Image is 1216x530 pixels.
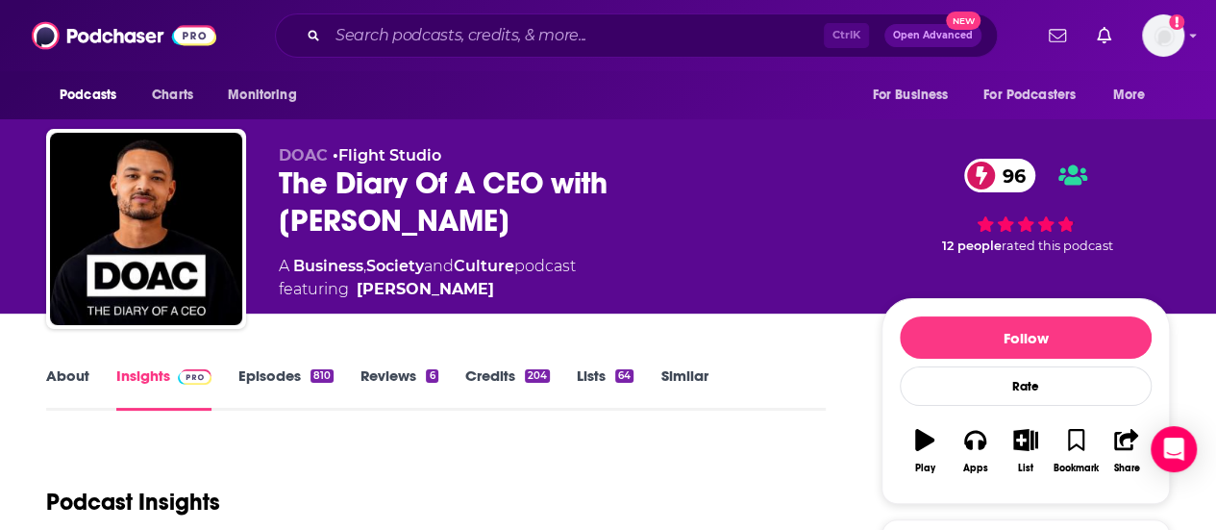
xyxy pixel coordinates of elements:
span: Monitoring [228,82,296,109]
span: Open Advanced [893,31,973,40]
button: Open AdvancedNew [884,24,981,47]
span: More [1113,82,1146,109]
svg: Add a profile image [1169,14,1184,30]
button: open menu [858,77,972,114]
div: Play [915,463,935,474]
span: Ctrl K [824,23,869,48]
a: Show notifications dropdown [1041,19,1074,52]
div: Open Intercom Messenger [1151,426,1197,472]
img: Podchaser Pro [178,369,211,385]
button: Follow [900,316,1152,359]
a: Show notifications dropdown [1089,19,1119,52]
button: List [1001,416,1051,486]
div: Apps [963,463,988,474]
a: Reviews6 [360,366,437,411]
a: InsightsPodchaser Pro [116,366,211,411]
div: List [1018,463,1033,474]
input: Search podcasts, credits, & more... [328,20,824,51]
span: • [333,146,441,164]
span: featuring [279,278,576,301]
div: 96 12 peoplerated this podcast [881,146,1170,266]
a: Culture [454,257,514,275]
a: 96 [964,159,1035,192]
div: Bookmark [1054,463,1099,474]
span: New [946,12,980,30]
div: 6 [426,369,437,383]
a: About [46,366,89,411]
button: open menu [214,77,321,114]
button: Bookmark [1051,416,1101,486]
span: 96 [983,159,1035,192]
a: Business [293,257,363,275]
a: Credits204 [465,366,550,411]
button: open menu [46,77,141,114]
button: open menu [1100,77,1170,114]
span: Podcasts [60,82,116,109]
div: A podcast [279,255,576,301]
a: Episodes810 [238,366,334,411]
div: Share [1113,463,1139,474]
button: Apps [950,416,1000,486]
img: The Diary Of A CEO with Steven Bartlett [50,133,242,325]
span: DOAC [279,146,328,164]
span: 12 people [942,239,1002,253]
button: Play [900,416,950,486]
button: open menu [971,77,1104,114]
span: rated this podcast [1002,239,1113,253]
div: Search podcasts, credits, & more... [275,13,998,58]
img: Podchaser - Follow, Share and Rate Podcasts [32,17,216,54]
button: Show profile menu [1142,14,1184,57]
span: Logged in as kayschr06 [1142,14,1184,57]
a: Similar [660,366,707,411]
a: Lists64 [577,366,633,411]
a: Flight Studio [338,146,441,164]
a: Society [366,257,424,275]
div: 810 [310,369,334,383]
a: Charts [139,77,205,114]
span: , [363,257,366,275]
span: Charts [152,82,193,109]
button: Share [1102,416,1152,486]
div: 204 [525,369,550,383]
div: 64 [615,369,633,383]
a: Steven Bartlett [357,278,494,301]
span: For Business [872,82,948,109]
span: For Podcasters [983,82,1076,109]
span: and [424,257,454,275]
div: Rate [900,366,1152,406]
img: User Profile [1142,14,1184,57]
h1: Podcast Insights [46,488,220,517]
